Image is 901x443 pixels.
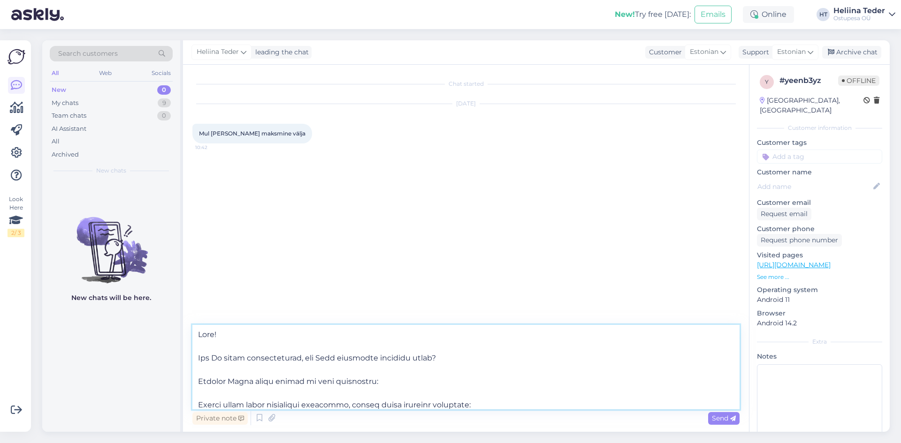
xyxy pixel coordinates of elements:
div: Look Here [8,195,24,237]
input: Add name [757,181,871,192]
span: Estonian [777,47,806,57]
img: Askly Logo [8,48,25,66]
div: Support [739,47,769,57]
span: Mul [PERSON_NAME] maksmine välja [199,130,305,137]
div: # yeenb3yz [779,75,838,86]
p: Android 11 [757,295,882,305]
p: Customer tags [757,138,882,148]
button: Emails [695,6,732,23]
div: Private note [192,412,248,425]
div: [GEOGRAPHIC_DATA], [GEOGRAPHIC_DATA] [760,96,863,115]
div: All [52,137,60,146]
span: y [765,78,769,85]
div: Online [743,6,794,23]
span: Estonian [690,47,718,57]
textarea: Lore! Ips Do sitam consecteturad, eli Sedd eiusmodte incididu utlab? Etdolor Magna aliqu enimad m... [192,325,740,409]
div: 0 [157,111,171,120]
span: 10:42 [195,144,230,151]
p: Customer email [757,198,882,208]
p: Notes [757,352,882,361]
div: Team chats [52,111,86,120]
span: Heliina Teder [197,47,239,57]
div: All [50,67,61,79]
div: Archived [52,150,79,159]
div: Archive chat [822,46,881,59]
div: My chats [52,98,78,108]
div: 2 / 3 [8,229,24,237]
span: Offline [838,75,879,86]
div: Web [97,67,114,79]
div: Socials [150,67,173,79]
div: Heliina Teder [833,7,885,15]
p: Operating system [757,285,882,295]
div: Request phone number [757,234,842,247]
a: Heliina TederOstupesa OÜ [833,7,895,22]
div: Customer [645,47,682,57]
p: Android 14.2 [757,318,882,328]
img: No chats [42,200,180,285]
div: 9 [158,98,171,108]
p: Customer phone [757,224,882,234]
div: Try free [DATE]: [615,9,691,20]
b: New! [615,10,635,19]
div: Customer information [757,124,882,132]
span: Send [712,414,736,422]
span: New chats [96,166,126,175]
a: [URL][DOMAIN_NAME] [757,261,831,269]
div: Chat started [192,80,740,88]
div: AI Assistant [52,124,86,134]
p: Customer name [757,167,882,177]
div: HT [817,8,830,21]
div: leading the chat [252,47,309,57]
span: Search customers [58,49,118,59]
input: Add a tag [757,150,882,164]
div: Request email [757,208,811,220]
div: Extra [757,338,882,346]
p: See more ... [757,273,882,281]
div: Ostupesa OÜ [833,15,885,22]
div: New [52,85,66,95]
div: 0 [157,85,171,95]
p: Browser [757,308,882,318]
p: New chats will be here. [71,293,151,303]
div: [DATE] [192,99,740,108]
p: Visited pages [757,250,882,260]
